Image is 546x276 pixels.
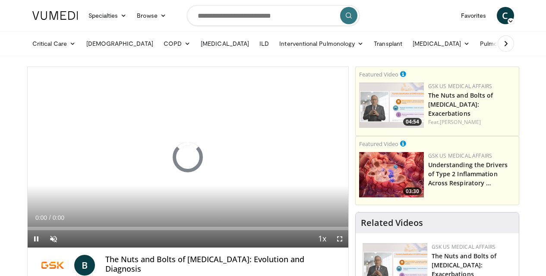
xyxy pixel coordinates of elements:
video-js: Video Player [28,67,348,248]
h4: The Nuts and Bolts of [MEDICAL_DATA]: Evolution and Diagnosis [105,255,341,273]
a: Transplant [369,35,407,52]
a: COPD [158,35,196,52]
span: 0:00 [35,214,47,221]
span: 04:54 [403,118,422,126]
a: C [497,7,514,24]
img: 115e3ffd-dfda-40a8-9c6e-2699a402c261.png.150x105_q85_crop-smart_upscale.png [359,82,424,128]
div: Feat. [428,118,515,126]
a: GSK US Medical Affairs [432,243,496,251]
div: Progress Bar [28,227,348,230]
a: Understanding the Drivers of Type 2 Inflammation Across Respiratory … [428,161,508,187]
input: Search topics, interventions [187,5,360,26]
a: ILD [254,35,274,52]
small: Featured Video [359,70,398,78]
a: 04:54 [359,82,424,128]
button: Fullscreen [331,230,348,247]
img: c2a2685b-ef94-4fc2-90e1-739654430920.png.150x105_q85_crop-smart_upscale.png [359,152,424,197]
button: Unmute [45,230,62,247]
a: [DEMOGRAPHIC_DATA] [81,35,158,52]
a: Browse [132,7,171,24]
a: [PERSON_NAME] [440,118,481,126]
a: Specialties [83,7,132,24]
a: 03:30 [359,152,424,197]
button: Pause [28,230,45,247]
span: 03:30 [403,187,422,195]
span: / [49,214,51,221]
a: B [74,255,95,276]
a: [MEDICAL_DATA] [407,35,475,52]
img: GSK US Medical Affairs [35,255,71,276]
button: Playback Rate [314,230,331,247]
h4: Related Videos [361,218,423,228]
small: Featured Video [359,140,398,148]
a: [MEDICAL_DATA] [196,35,254,52]
a: The Nuts and Bolts of [MEDICAL_DATA]: Exacerbations [428,91,493,117]
a: GSK US Medical Affairs [428,82,492,90]
a: Interventional Pulmonology [274,35,369,52]
img: VuMedi Logo [32,11,78,20]
a: GSK US Medical Affairs [428,152,492,159]
span: 0:00 [53,214,64,221]
a: Favorites [456,7,492,24]
a: Critical Care [27,35,81,52]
